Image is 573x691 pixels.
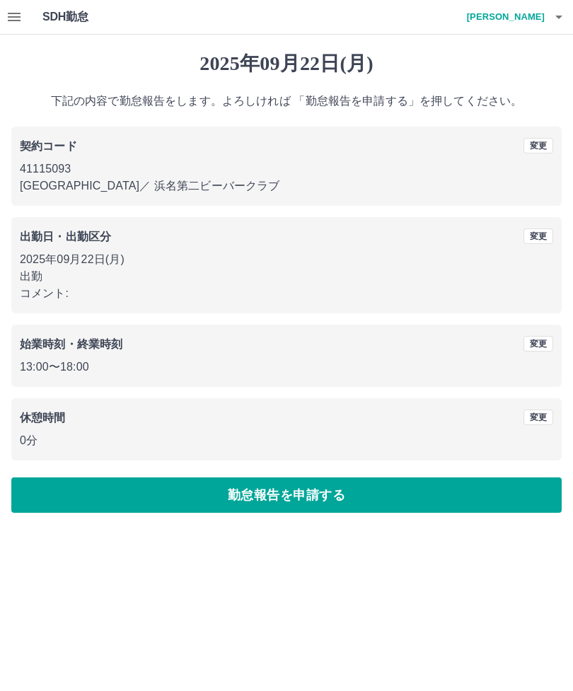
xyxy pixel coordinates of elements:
button: 勤怠報告を申請する [11,477,562,513]
b: 契約コード [20,140,77,152]
button: 変更 [523,228,553,244]
button: 変更 [523,138,553,153]
p: コメント: [20,285,553,302]
b: 出勤日・出勤区分 [20,231,111,243]
b: 休憩時間 [20,412,66,424]
b: 始業時刻・終業時刻 [20,338,122,350]
p: 0分 [20,432,553,449]
p: 13:00 〜 18:00 [20,359,553,376]
button: 変更 [523,336,553,352]
p: 下記の内容で勤怠報告をします。よろしければ 「勤怠報告を申請する」を押してください。 [11,93,562,110]
button: 変更 [523,410,553,425]
h1: 2025年09月22日(月) [11,52,562,76]
p: 出勤 [20,268,553,285]
p: 41115093 [20,161,553,178]
p: 2025年09月22日(月) [20,251,553,268]
p: [GEOGRAPHIC_DATA] ／ 浜名第二ビーバークラブ [20,178,553,194]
